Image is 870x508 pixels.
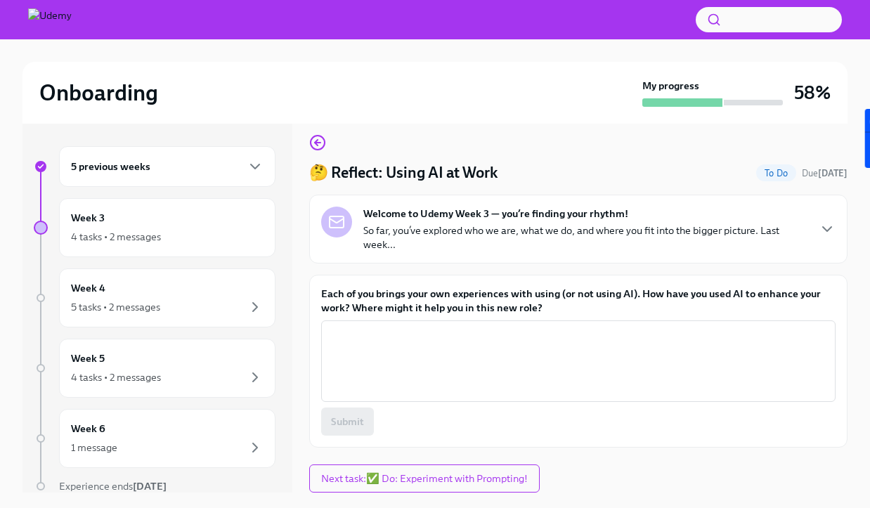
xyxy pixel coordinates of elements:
a: Week 61 message [34,409,275,468]
h4: 🤔 Reflect: Using AI at Work [309,162,498,183]
a: Week 54 tasks • 2 messages [34,339,275,398]
strong: My progress [642,79,699,93]
a: Week 45 tasks • 2 messages [34,268,275,327]
h6: 5 previous weeks [71,159,150,174]
h6: Week 6 [71,421,105,436]
div: 5 previous weeks [59,146,275,187]
span: Next task : ✅ Do: Experiment with Prompting! [321,471,528,486]
label: Each of you brings your own experiences with using (or not using AI). How have you used AI to enh... [321,287,836,315]
span: To Do [756,168,796,178]
span: Due [802,168,848,178]
div: 4 tasks • 2 messages [71,370,161,384]
h6: Week 3 [71,210,105,226]
span: August 16th, 2025 10:00 [802,167,848,180]
strong: [DATE] [818,168,848,178]
span: Experience ends [59,480,167,493]
div: 4 tasks • 2 messages [71,230,161,244]
h2: Onboarding [39,79,158,107]
div: 1 message [71,441,117,455]
h3: 58% [794,80,831,105]
div: 5 tasks • 2 messages [71,300,160,314]
strong: [DATE] [133,480,167,493]
h6: Week 4 [71,280,105,296]
img: Udemy [28,8,72,31]
p: So far, you’ve explored who we are, what we do, and where you fit into the bigger picture. Last w... [363,223,807,252]
button: Next task:✅ Do: Experiment with Prompting! [309,464,540,493]
h6: Week 5 [71,351,105,366]
a: Week 34 tasks • 2 messages [34,198,275,257]
strong: Welcome to Udemy Week 3 — you’re finding your rhythm! [363,207,628,221]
